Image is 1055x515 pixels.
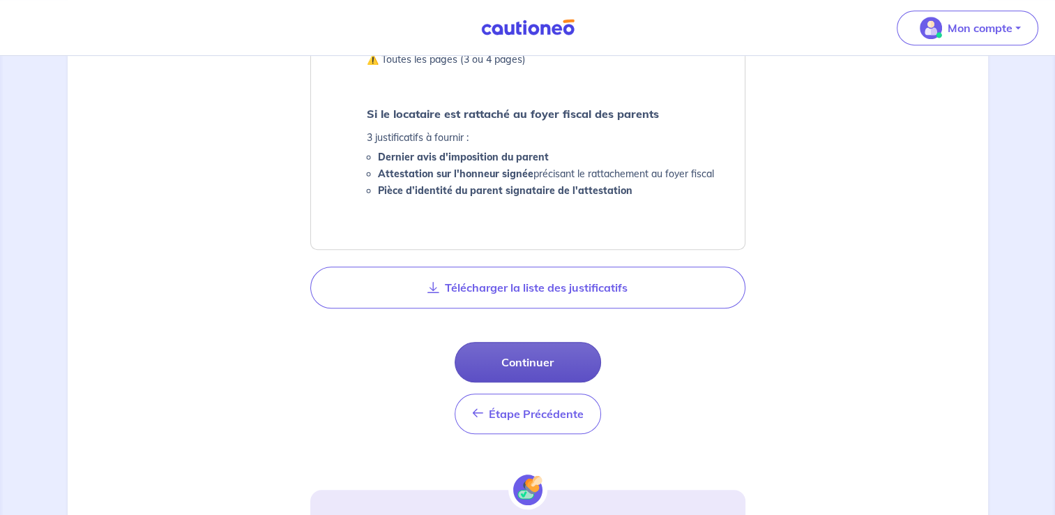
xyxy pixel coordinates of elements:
[378,167,533,180] strong: Attestation sur l'honneur signée
[920,17,942,39] img: illu_account_valid_menu.svg
[378,165,714,182] li: précisant le rattachement au foyer fiscal
[378,184,632,197] strong: Pièce d’identité du parent signataire de l'attestation
[509,470,547,509] img: certif
[897,10,1038,45] button: illu_account_valid_menu.svgMon compte
[489,407,584,421] span: Étape Précédente
[367,129,714,146] p: 3 justificatifs à fournir :
[310,267,745,308] button: Télécharger la liste des justificatifs
[948,20,1012,36] p: Mon compte
[476,19,580,36] img: Cautioneo
[367,51,531,68] p: ⚠️ Toutes les pages (3 ou 4 pages)
[378,151,549,163] strong: Dernier avis d'imposition du parent
[455,394,601,434] button: Étape Précédente
[455,342,601,382] button: Continuer
[367,107,659,121] strong: Si le locataire est rattaché au foyer fiscal des parents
